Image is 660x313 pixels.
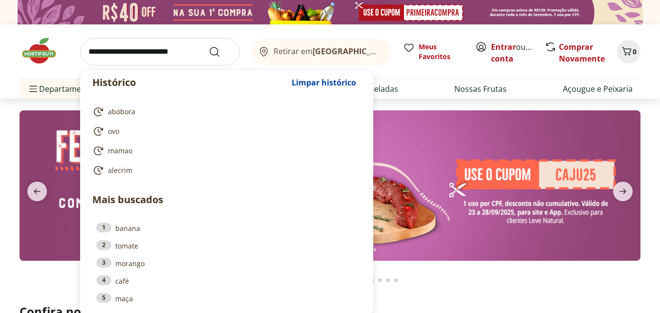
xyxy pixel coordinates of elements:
[80,38,240,65] input: search
[92,106,357,118] a: abóbora
[633,47,637,56] span: 0
[491,41,534,64] span: ou
[96,223,111,232] div: 1
[108,146,132,156] span: mamao
[292,79,356,86] span: Limpar histórico
[96,240,357,251] a: 2tomate
[96,275,111,285] div: 4
[605,182,640,201] button: next
[20,36,68,65] img: Hortifruti
[274,47,382,56] span: Retirar em
[92,145,357,157] a: mamao
[92,125,357,137] a: ovo
[563,83,633,95] a: Açougue e Peixaria
[491,42,545,64] a: Criar conta
[108,107,135,117] span: abóbora
[108,126,119,136] span: ovo
[491,42,516,52] a: Entrar
[252,38,391,65] button: Retirar em[GEOGRAPHIC_DATA]/[GEOGRAPHIC_DATA]
[27,77,39,101] button: Menu
[108,166,132,175] span: alecrim
[96,240,111,250] div: 2
[376,269,384,292] button: Go to page 15 from fs-carousel
[92,192,361,207] p: Mais buscados
[96,258,111,268] div: 3
[27,77,98,101] span: Departamentos
[454,83,507,95] a: Nossas Frutas
[20,182,55,201] button: previous
[92,165,357,176] a: alecrim
[96,258,357,269] a: 3morango
[617,40,640,63] button: Carrinho
[392,269,400,292] button: Go to page 17 from fs-carousel
[419,42,464,62] span: Meus Favoritos
[209,46,232,58] button: Submit Search
[559,42,605,64] a: Comprar Novamente
[96,275,357,286] a: 4café
[96,293,357,304] a: 5maça
[96,293,111,303] div: 5
[287,71,361,94] button: Limpar histórico
[313,46,477,57] b: [GEOGRAPHIC_DATA]/[GEOGRAPHIC_DATA]
[384,269,392,292] button: Go to page 16 from fs-carousel
[96,223,357,233] a: 1banana
[403,42,464,62] a: Meus Favoritos
[92,76,287,89] p: Histórico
